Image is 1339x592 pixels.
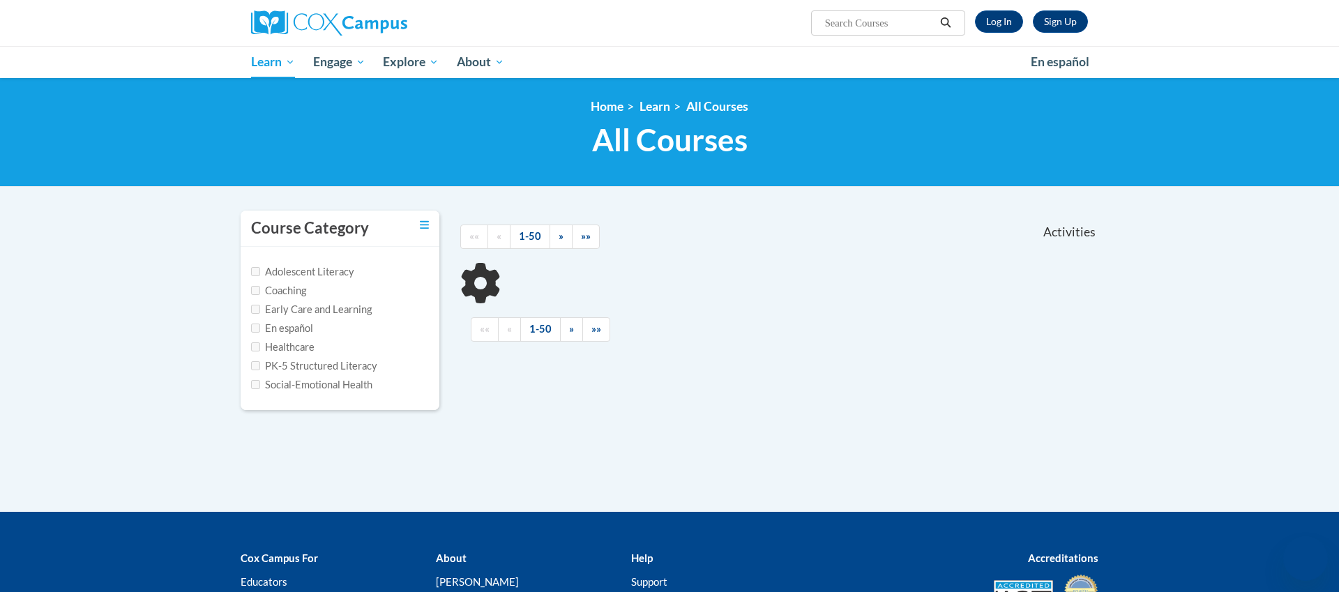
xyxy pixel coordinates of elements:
a: Learn [242,46,304,78]
span: » [569,323,574,335]
a: Next [550,225,573,249]
input: Checkbox for Options [251,342,260,351]
span: Learn [251,54,295,70]
b: About [436,552,467,564]
span: «« [480,323,490,335]
span: » [559,230,563,242]
label: En español [251,321,313,336]
div: Main menu [230,46,1109,78]
img: Cox Campus [251,10,407,36]
label: Healthcare [251,340,315,355]
a: Support [631,575,667,588]
a: About [448,46,513,78]
a: Register [1033,10,1088,33]
a: Engage [304,46,375,78]
span: Activities [1043,225,1096,240]
a: All Courses [686,99,748,114]
a: Next [560,317,583,342]
iframe: Button to launch messaging window [1283,536,1328,581]
span: « [507,323,512,335]
a: Cox Campus [251,10,516,36]
input: Checkbox for Options [251,380,260,389]
a: Learn [640,99,670,114]
span: «« [469,230,479,242]
b: Accreditations [1028,552,1098,564]
span: Engage [313,54,365,70]
label: Early Care and Learning [251,302,372,317]
input: Checkbox for Options [251,361,260,370]
span: « [497,230,501,242]
span: En español [1031,54,1089,69]
span: »» [581,230,591,242]
a: End [572,225,600,249]
label: Adolescent Literacy [251,264,354,280]
a: Previous [498,317,521,342]
span: All Courses [592,121,748,158]
a: Home [591,99,623,114]
input: Checkbox for Options [251,286,260,295]
a: Begining [471,317,499,342]
h3: Course Category [251,218,369,239]
button: Search [935,15,956,31]
a: En español [1022,47,1098,77]
b: Help [631,552,653,564]
span: Explore [383,54,439,70]
input: Search Courses [824,15,935,31]
a: 1-50 [510,225,550,249]
input: Checkbox for Options [251,305,260,314]
a: 1-50 [520,317,561,342]
span: About [457,54,504,70]
label: Social-Emotional Health [251,377,372,393]
a: End [582,317,610,342]
a: Log In [975,10,1023,33]
label: Coaching [251,283,306,298]
input: Checkbox for Options [251,267,260,276]
a: Begining [460,225,488,249]
a: Previous [487,225,510,249]
a: Toggle collapse [420,218,429,233]
input: Checkbox for Options [251,324,260,333]
b: Cox Campus For [241,552,318,564]
label: PK-5 Structured Literacy [251,358,377,374]
a: Educators [241,575,287,588]
span: »» [591,323,601,335]
a: Explore [374,46,448,78]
